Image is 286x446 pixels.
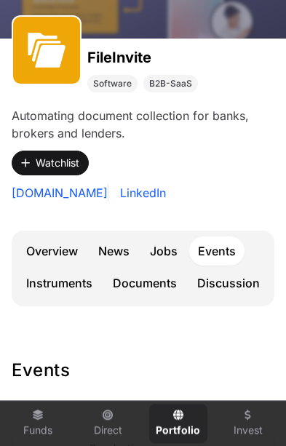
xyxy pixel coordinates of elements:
a: Events [189,236,245,266]
img: fileinvite-favicon.png [19,23,74,78]
nav: Tabs [17,236,269,300]
a: Funds [9,404,67,443]
h1: Events [12,359,274,382]
span: B2B-SaaS [149,78,192,89]
a: LinkedIn [114,184,166,202]
a: Discussion [188,268,269,300]
span: Software [93,78,132,89]
a: Jobs [141,236,186,266]
h1: FileInvite [87,47,198,68]
a: News [90,236,138,266]
a: Overview [17,236,87,266]
a: [DOMAIN_NAME] [12,184,108,202]
a: Documents [104,268,186,298]
p: Automating document collection for banks, brokers and lenders. [12,107,274,142]
button: Watchlist [12,151,89,175]
a: Direct [79,404,137,443]
iframe: Chat Widget [213,376,286,446]
a: Instruments [17,268,101,298]
a: Portfolio [149,404,207,443]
